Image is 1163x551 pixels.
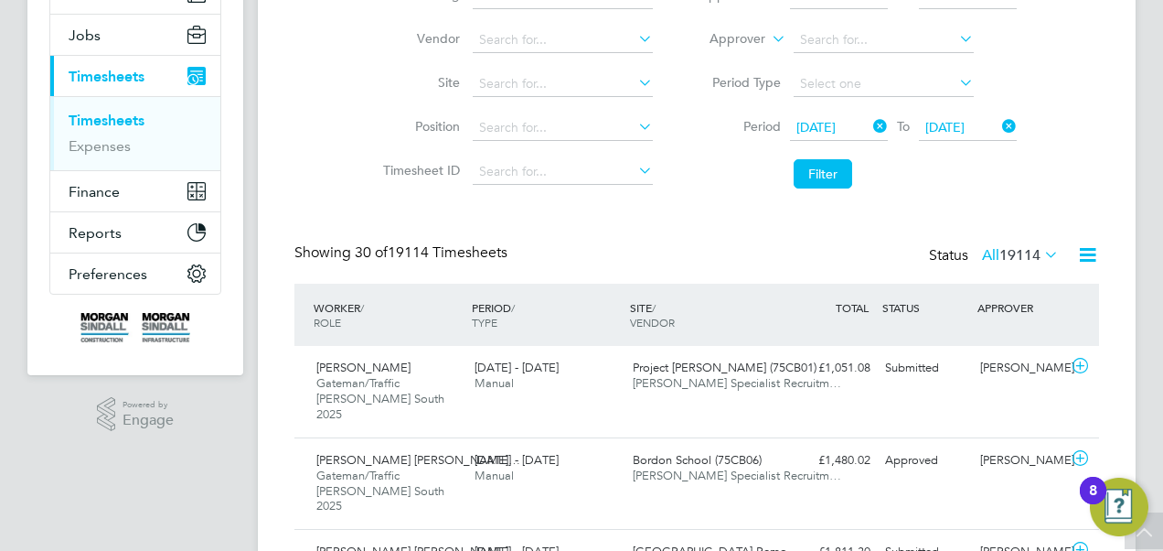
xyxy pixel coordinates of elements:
input: Search for... [473,115,653,141]
label: Timesheet ID [378,162,460,178]
button: Finance [50,171,220,211]
div: 8 [1089,491,1097,514]
label: Site [378,74,460,91]
div: Timesheets [50,96,220,170]
a: Go to home page [49,313,221,342]
div: STATUS [878,291,973,324]
span: VENDOR [630,315,675,330]
span: Jobs [69,27,101,44]
div: Submitted [878,353,973,384]
div: PERIOD [467,291,625,339]
span: Preferences [69,265,147,283]
div: APPROVER [973,291,1068,324]
input: Search for... [473,159,653,185]
span: Manual [475,468,514,483]
a: Timesheets [69,112,144,129]
span: Timesheets [69,68,144,85]
span: Gateman/Traffic [PERSON_NAME] South 2025 [316,468,444,514]
label: Vendor [378,30,460,47]
span: / [511,300,515,315]
span: 30 of [355,243,388,262]
span: [PERSON_NAME] [PERSON_NAME]… [316,452,520,468]
span: Finance [69,183,120,200]
button: Filter [794,159,852,189]
div: Showing [294,243,511,263]
div: Status [929,243,1062,269]
button: Reports [50,212,220,253]
label: Position [378,118,460,135]
div: [PERSON_NAME] [973,446,1068,476]
span: TYPE [472,315,497,330]
span: [DATE] - [DATE] [475,452,559,468]
span: / [360,300,364,315]
div: WORKER [309,291,467,339]
label: Period [699,118,781,135]
span: Powered by [123,397,174,413]
span: [DATE] [925,119,965,135]
span: TOTAL [836,300,869,315]
div: [PERSON_NAME] [973,353,1068,384]
span: Manual [475,375,514,391]
span: [PERSON_NAME] [316,360,411,375]
span: [DATE] [796,119,836,135]
span: 19114 Timesheets [355,243,507,262]
div: £1,480.02 [783,446,878,476]
span: Project [PERSON_NAME] (75CB01) [633,360,816,375]
div: SITE [625,291,784,339]
label: All [982,246,1059,265]
button: Jobs [50,15,220,55]
span: Gateman/Traffic [PERSON_NAME] South 2025 [316,375,444,422]
span: [PERSON_NAME] Specialist Recruitm… [633,468,841,483]
div: Approved [878,446,973,476]
div: £1,051.08 [783,353,878,384]
button: Open Resource Center, 8 new notifications [1090,478,1148,536]
button: Timesheets [50,56,220,96]
label: Period Type [699,74,781,91]
label: Approver [683,30,765,49]
span: / [652,300,656,315]
a: Expenses [69,137,131,155]
a: Powered byEngage [97,397,175,432]
span: Bordon School (75CB06) [633,452,762,468]
button: Preferences [50,254,220,294]
span: 19114 [999,246,1040,265]
span: [DATE] - [DATE] [475,360,559,375]
input: Search for... [794,27,974,53]
img: morgansindall-logo-retina.png [80,313,190,342]
span: To [891,114,915,138]
span: Engage [123,413,174,428]
input: Select one [794,71,974,97]
span: ROLE [314,315,341,330]
input: Search for... [473,71,653,97]
input: Search for... [473,27,653,53]
span: [PERSON_NAME] Specialist Recruitm… [633,375,841,391]
span: Reports [69,224,122,242]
